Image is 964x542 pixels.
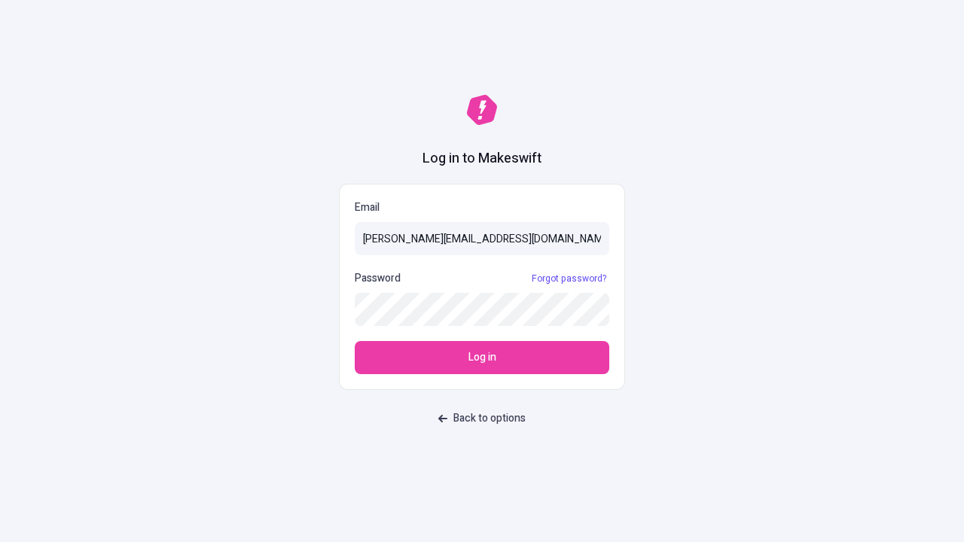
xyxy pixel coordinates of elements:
[355,222,609,255] input: Email
[529,273,609,285] a: Forgot password?
[355,199,609,216] p: Email
[423,149,541,169] h1: Log in to Makeswift
[453,410,526,427] span: Back to options
[355,341,609,374] button: Log in
[429,405,535,432] button: Back to options
[468,349,496,366] span: Log in
[355,270,401,287] p: Password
